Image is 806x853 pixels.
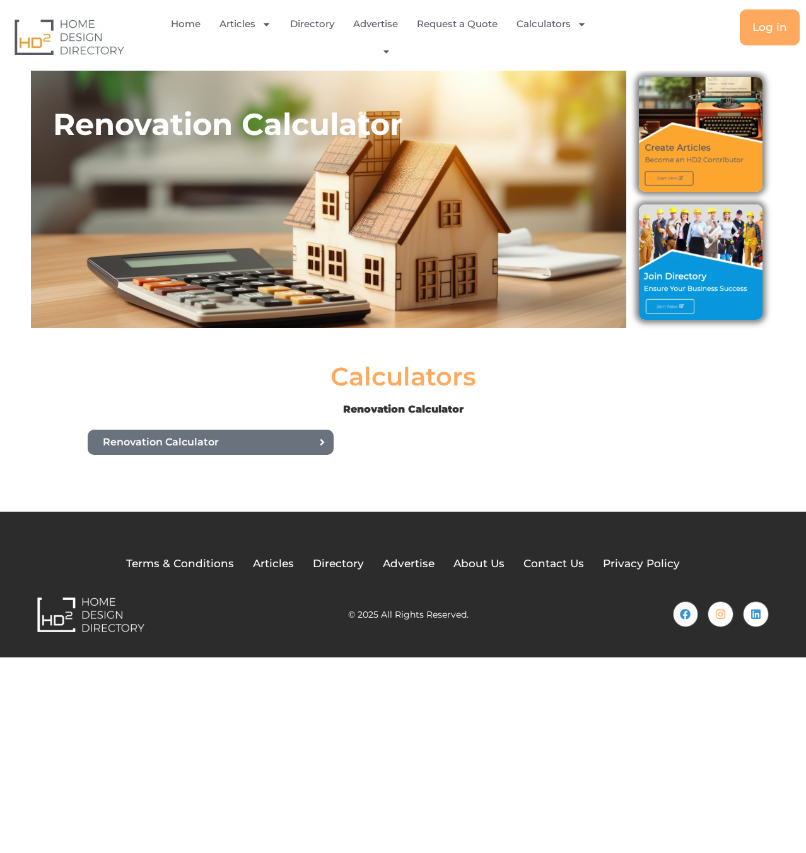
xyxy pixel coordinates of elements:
[53,105,626,143] h2: Renovation Calculator
[290,9,334,38] a: Directory
[517,9,587,38] a: Calculators
[639,77,762,192] img: Create Articles
[417,9,498,38] a: Request a Quote
[453,556,505,572] a: About Us
[343,403,464,415] b: Renovation Calculator
[752,22,787,33] span: Log in
[383,556,435,572] a: Advertise
[740,9,800,45] a: Log in
[603,556,680,572] a: Privacy Policy
[353,9,398,38] a: Advertise
[219,9,271,38] a: Articles
[348,610,469,619] h2: © 2025 All Rights Reserved.
[88,430,334,455] a: Renovation Calculator
[523,556,584,572] a: Contact Us
[330,364,476,389] h2: Calculators
[126,556,234,572] a: Terms & Conditions
[103,437,219,447] span: Renovation Calculator
[253,556,294,572] a: Articles
[165,9,602,64] nav: Menu
[639,204,762,319] img: Join Directory
[171,9,201,38] a: Home
[313,556,364,572] a: Directory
